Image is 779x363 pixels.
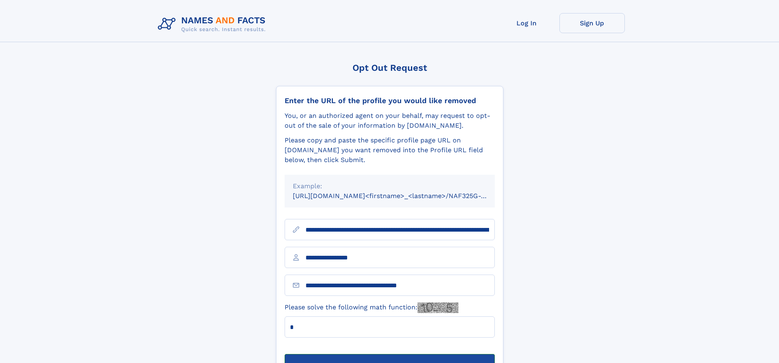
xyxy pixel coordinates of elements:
[285,96,495,105] div: Enter the URL of the profile you would like removed
[155,13,272,35] img: Logo Names and Facts
[285,302,458,313] label: Please solve the following math function:
[285,135,495,165] div: Please copy and paste the specific profile page URL on [DOMAIN_NAME] you want removed into the Pr...
[276,63,503,73] div: Opt Out Request
[494,13,559,33] a: Log In
[559,13,625,33] a: Sign Up
[285,111,495,131] div: You, or an authorized agent on your behalf, may request to opt-out of the sale of your informatio...
[293,192,510,200] small: [URL][DOMAIN_NAME]<firstname>_<lastname>/NAF325G-xxxxxxxx
[293,181,487,191] div: Example:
